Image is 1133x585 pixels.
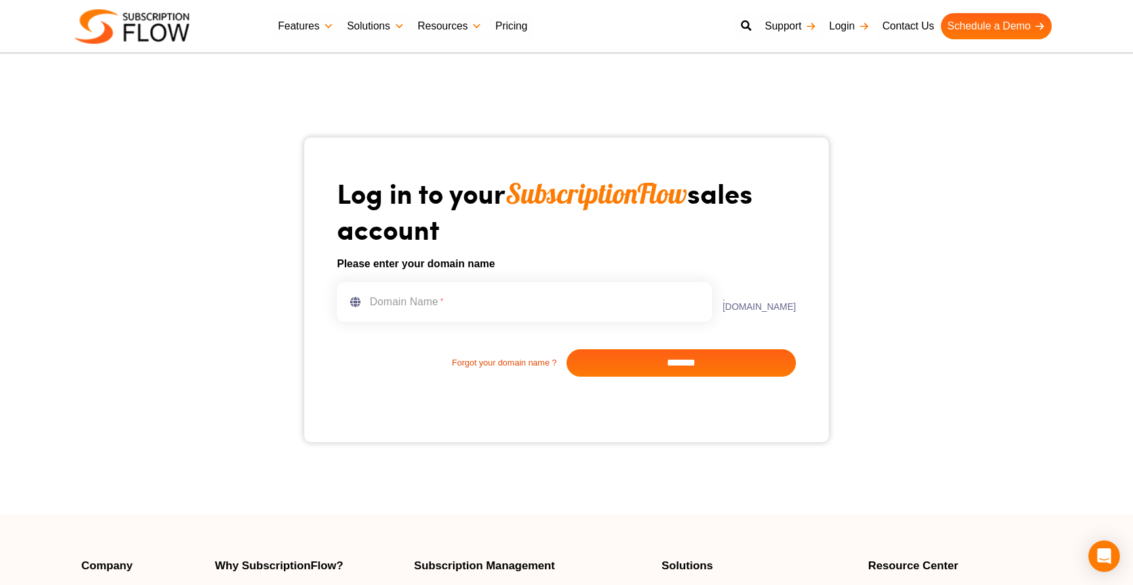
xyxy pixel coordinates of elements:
a: Features [271,13,340,39]
h1: Log in to your sales account [337,176,796,246]
h4: Company [81,560,202,571]
span: SubscriptionFlow [506,176,687,211]
a: Resources [411,13,488,39]
a: Login [823,13,876,39]
h6: Please enter your domain name [337,256,796,272]
div: Open Intercom Messenger [1088,540,1120,572]
img: Subscriptionflow [75,9,189,44]
a: Contact Us [876,13,941,39]
a: Schedule a Demo [941,13,1052,39]
h4: Solutions [662,560,855,571]
h4: Why SubscriptionFlow? [215,560,401,571]
a: Solutions [340,13,411,39]
a: Support [758,13,822,39]
h4: Subscription Management [414,560,648,571]
a: Pricing [488,13,534,39]
a: Forgot your domain name ? [337,356,566,369]
h4: Resource Center [868,560,1052,571]
label: .[DOMAIN_NAME] [712,293,796,311]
